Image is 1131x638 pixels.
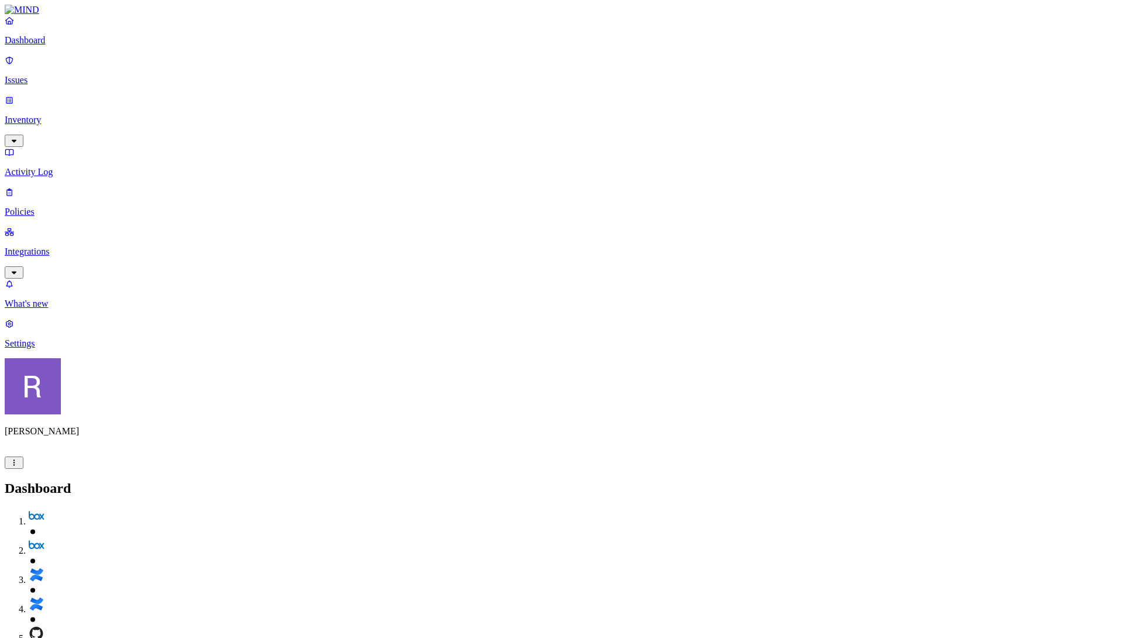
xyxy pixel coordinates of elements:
[5,187,1126,217] a: Policies
[5,167,1126,177] p: Activity Log
[5,358,61,414] img: Rich Thompson
[28,567,44,583] img: svg%3e
[5,246,1126,257] p: Integrations
[28,537,44,554] img: svg%3e
[5,55,1126,85] a: Issues
[5,5,1126,15] a: MIND
[5,5,39,15] img: MIND
[28,508,44,524] img: svg%3e
[5,318,1126,349] a: Settings
[5,279,1126,309] a: What's new
[5,15,1126,46] a: Dashboard
[5,95,1126,145] a: Inventory
[5,426,1126,437] p: [PERSON_NAME]
[5,75,1126,85] p: Issues
[5,147,1126,177] a: Activity Log
[5,207,1126,217] p: Policies
[5,115,1126,125] p: Inventory
[5,299,1126,309] p: What's new
[5,35,1126,46] p: Dashboard
[28,596,44,612] img: svg%3e
[5,338,1126,349] p: Settings
[5,481,1126,496] h2: Dashboard
[5,227,1126,277] a: Integrations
